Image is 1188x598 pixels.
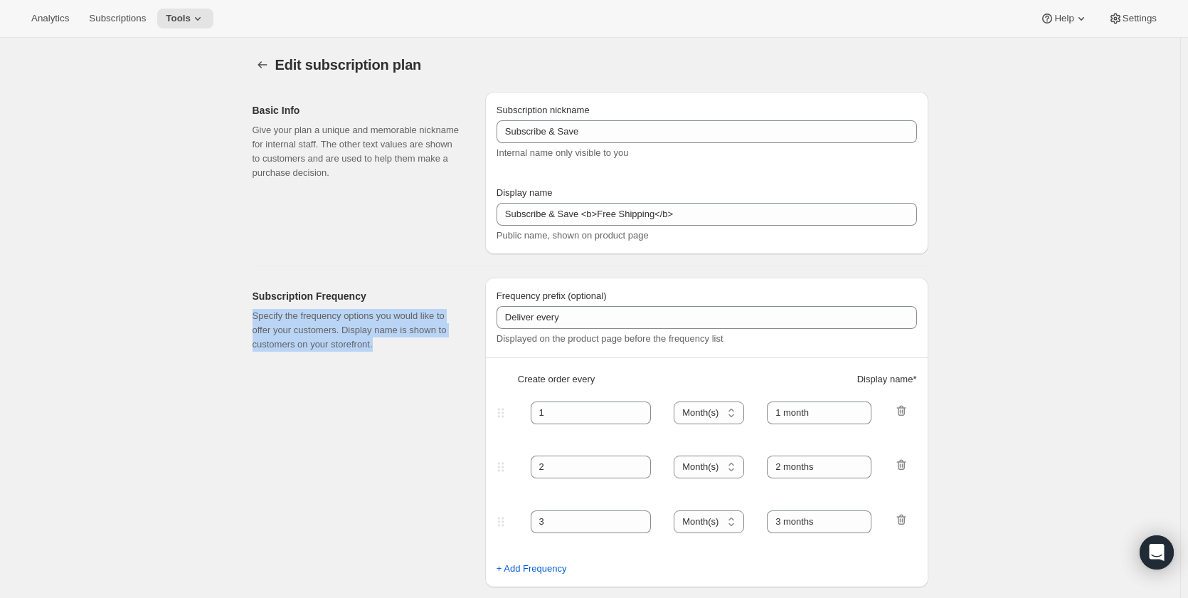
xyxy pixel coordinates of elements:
[253,103,462,117] h2: Basic Info
[497,203,917,226] input: Subscribe & Save
[253,123,462,180] p: Give your plan a unique and memorable nickname for internal staff. The other text values are show...
[497,187,553,198] span: Display name
[275,57,422,73] span: Edit subscription plan
[1140,535,1174,570] div: Open Intercom Messenger
[23,9,78,28] button: Analytics
[488,557,576,580] button: + Add Frequency
[518,372,595,387] span: Create order every
[497,147,629,158] span: Internal name only visible to you
[1100,9,1165,28] button: Settings
[767,402,871,424] input: 1 month
[166,13,191,24] span: Tools
[253,55,272,75] button: Subscription plans
[497,290,607,301] span: Frequency prefix (optional)
[253,289,462,303] h2: Subscription Frequency
[497,105,590,115] span: Subscription nickname
[497,230,649,241] span: Public name, shown on product page
[497,120,917,143] input: Subscribe & Save
[497,562,567,576] span: + Add Frequency
[497,306,917,329] input: Deliver every
[89,13,146,24] span: Subscriptions
[80,9,154,28] button: Subscriptions
[1123,13,1157,24] span: Settings
[253,309,462,352] p: Specify the frequency options you would like to offer your customers. Display name is shown to cu...
[857,372,917,387] span: Display name *
[767,510,871,533] input: 1 month
[157,9,213,28] button: Tools
[497,333,723,344] span: Displayed on the product page before the frequency list
[767,456,871,478] input: 1 month
[1031,9,1096,28] button: Help
[1054,13,1073,24] span: Help
[31,13,69,24] span: Analytics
